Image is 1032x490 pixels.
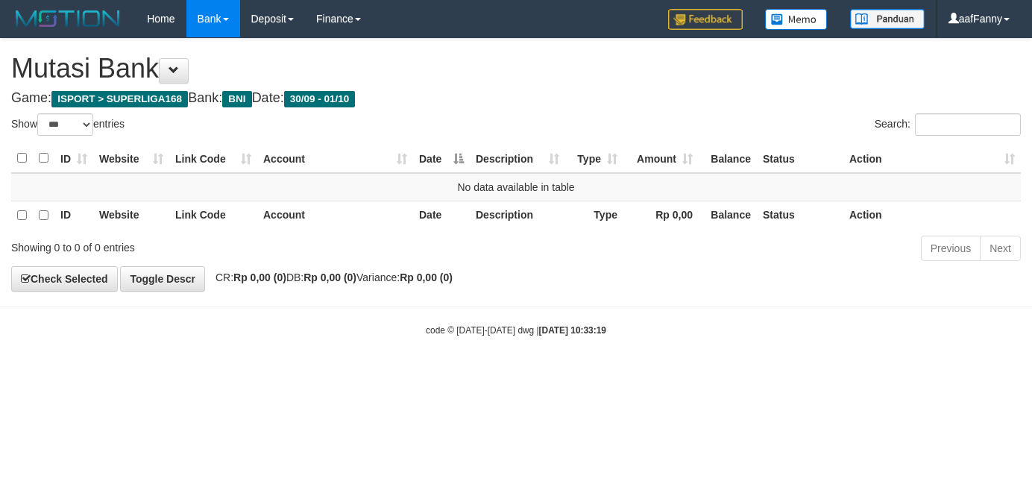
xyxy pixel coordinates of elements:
[169,144,257,173] th: Link Code: activate to sort column ascending
[757,144,843,173] th: Status
[11,173,1021,201] td: No data available in table
[284,91,356,107] span: 30/09 - 01/10
[843,201,1021,230] th: Action
[93,144,169,173] th: Website: activate to sort column ascending
[303,271,356,283] strong: Rp 0,00 (0)
[400,271,453,283] strong: Rp 0,00 (0)
[222,91,251,107] span: BNI
[921,236,981,261] a: Previous
[11,91,1021,106] h4: Game: Bank: Date:
[120,266,205,292] a: Toggle Descr
[565,144,623,173] th: Type: activate to sort column ascending
[11,113,125,136] label: Show entries
[37,113,93,136] select: Showentries
[413,144,470,173] th: Date: activate to sort column descending
[11,266,118,292] a: Check Selected
[623,201,699,230] th: Rp 0,00
[257,144,413,173] th: Account: activate to sort column ascending
[539,325,606,336] strong: [DATE] 10:33:19
[208,271,453,283] span: CR: DB: Variance:
[565,201,623,230] th: Type
[11,7,125,30] img: MOTION_logo.png
[426,325,606,336] small: code © [DATE]-[DATE] dwg |
[623,144,699,173] th: Amount: activate to sort column ascending
[699,144,757,173] th: Balance
[11,54,1021,84] h1: Mutasi Bank
[93,201,169,230] th: Website
[257,201,413,230] th: Account
[668,9,743,30] img: Feedback.jpg
[843,144,1021,173] th: Action: activate to sort column ascending
[699,201,757,230] th: Balance
[915,113,1021,136] input: Search:
[54,144,93,173] th: ID: activate to sort column ascending
[980,236,1021,261] a: Next
[757,201,843,230] th: Status
[54,201,93,230] th: ID
[11,234,419,255] div: Showing 0 to 0 of 0 entries
[765,9,828,30] img: Button%20Memo.svg
[470,144,565,173] th: Description: activate to sort column ascending
[51,91,188,107] span: ISPORT > SUPERLIGA168
[413,201,470,230] th: Date
[470,201,565,230] th: Description
[875,113,1021,136] label: Search:
[850,9,925,29] img: panduan.png
[233,271,286,283] strong: Rp 0,00 (0)
[169,201,257,230] th: Link Code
